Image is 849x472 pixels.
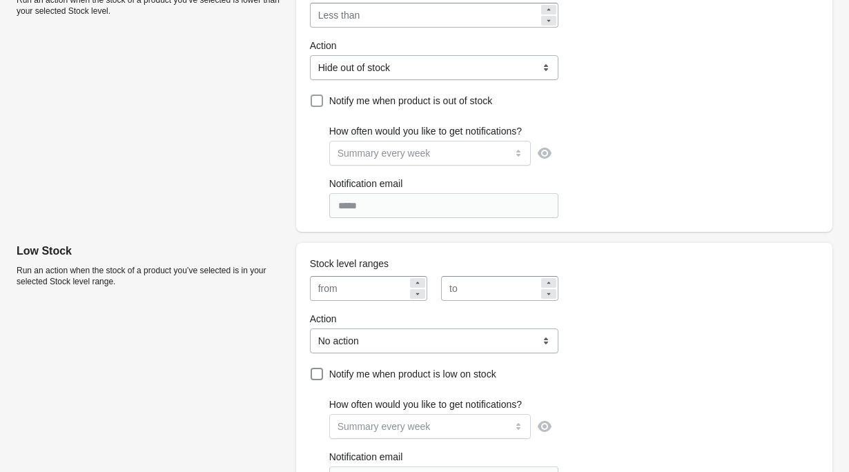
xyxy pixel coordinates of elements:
p: Low Stock [17,243,285,259]
div: Less than [318,7,360,23]
span: Action [310,40,337,51]
div: to [449,280,458,297]
span: Notification email [329,451,403,462]
span: How often would you like to get notifications? [329,126,522,137]
span: Action [310,313,337,324]
span: Notify me when product is low on stock [329,368,496,380]
p: Run an action when the stock of a product you’ve selected is in your selected Stock level range. [17,265,285,287]
div: from [318,280,338,297]
div: Stock level ranges [296,246,559,271]
span: Notification email [329,178,403,189]
span: How often would you like to get notifications? [329,399,522,410]
span: Notify me when product is out of stock [329,95,493,106]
